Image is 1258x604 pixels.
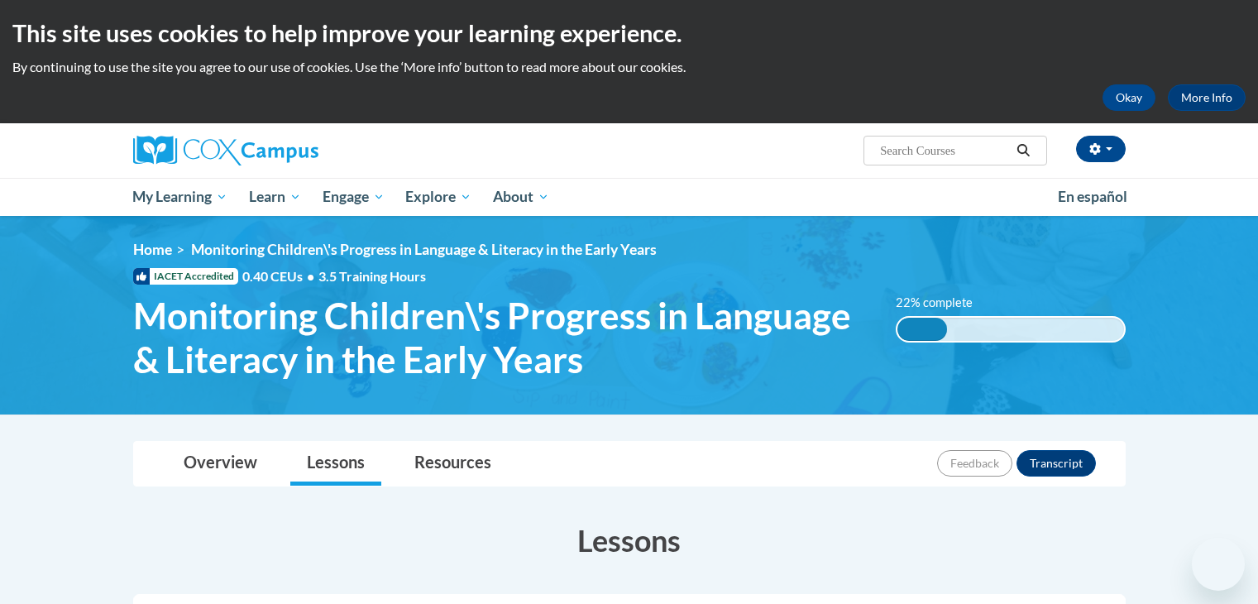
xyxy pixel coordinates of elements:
[395,178,482,216] a: Explore
[12,17,1246,50] h2: This site uses cookies to help improve your learning experience.
[133,294,872,381] span: Monitoring Children\'s Progress in Language & Literacy in the Early Years
[897,318,947,341] div: 22% complete
[482,178,560,216] a: About
[1058,188,1127,205] span: En español
[307,268,314,284] span: •
[1016,450,1096,477] button: Transcript
[132,187,227,207] span: My Learning
[1103,84,1155,111] button: Okay
[398,442,508,486] a: Resources
[1192,538,1245,591] iframe: Button to launch messaging window
[1047,180,1138,214] a: En español
[405,187,471,207] span: Explore
[133,520,1126,561] h3: Lessons
[290,442,381,486] a: Lessons
[133,268,238,285] span: IACET Accredited
[493,187,549,207] span: About
[896,294,991,312] label: 22% complete
[133,241,172,258] a: Home
[318,268,426,284] span: 3.5 Training Hours
[191,241,657,258] span: Monitoring Children\'s Progress in Language & Literacy in the Early Years
[133,136,318,165] img: Cox Campus
[1076,136,1126,162] button: Account Settings
[238,178,312,216] a: Learn
[108,178,1150,216] div: Main menu
[133,136,447,165] a: Cox Campus
[312,178,395,216] a: Engage
[1168,84,1246,111] a: More Info
[167,442,274,486] a: Overview
[249,187,301,207] span: Learn
[323,187,385,207] span: Engage
[1011,141,1036,161] button: Search
[937,450,1012,477] button: Feedback
[122,178,239,216] a: My Learning
[242,267,318,285] span: 0.40 CEUs
[12,58,1246,76] p: By continuing to use the site you agree to our use of cookies. Use the ‘More info’ button to read...
[878,141,1011,161] input: Search Courses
